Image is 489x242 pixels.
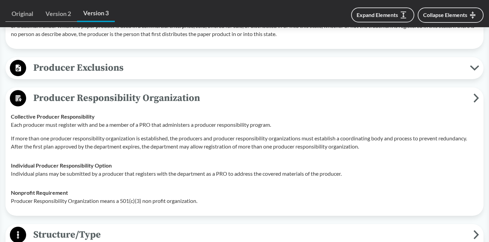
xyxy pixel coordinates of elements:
[26,90,473,106] span: Producer Responsibility Organization
[77,5,115,22] a: Version 3
[8,59,481,77] button: Producer Exclusions
[11,170,478,178] p: Individual plans may be submitted by a producer that registers with the department as a PRO to ad...
[11,189,68,196] strong: Nonprofit Requirement
[5,6,39,22] a: Original
[418,7,484,23] button: Collapse Elements
[39,6,77,22] a: Version 2
[8,90,481,107] button: Producer Responsibility Organization
[11,134,478,151] p: If more than one producer responsibility organization is established, the producers and producer ...
[11,113,95,120] strong: Collective Producer Responsibility
[26,60,470,75] span: Producer Exclusions
[11,162,112,169] strong: Individual Producer Responsibility Option
[351,7,414,22] button: Expand Elements
[11,197,478,205] p: Producer Responsibility Organization means a 501(c)(3) non profit organization.
[11,121,478,129] p: Each producer must register with and be a member of a PRO that administers a producer responsibil...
